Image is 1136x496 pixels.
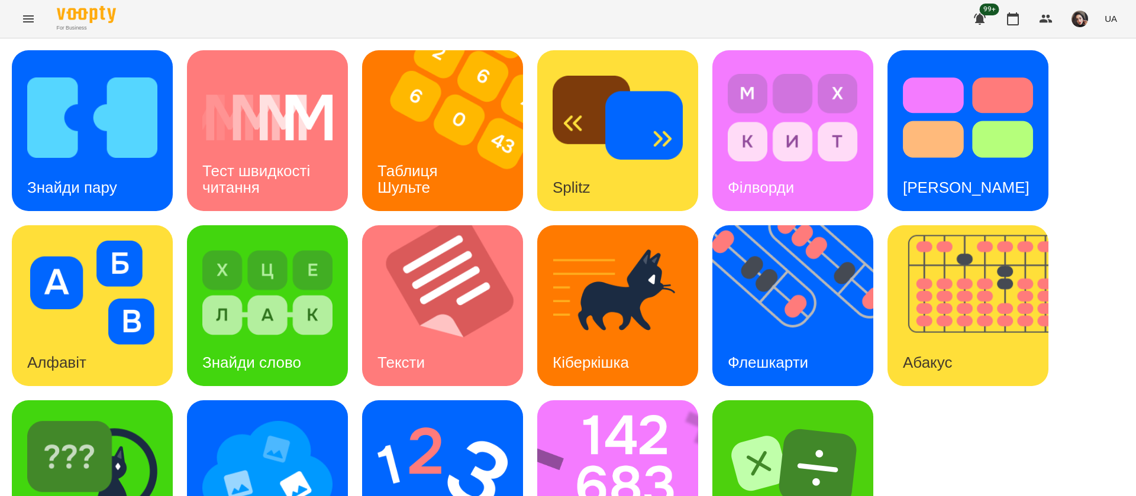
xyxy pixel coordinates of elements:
[27,179,117,196] h3: Знайди пару
[202,66,333,170] img: Тест швидкості читання
[362,50,523,211] a: Таблиця ШультеТаблиця Шульте
[728,66,858,170] img: Філворди
[187,225,348,386] a: Знайди словоЗнайди слово
[553,354,629,371] h3: Кіберкішка
[887,225,1048,386] a: АбакусАбакус
[553,66,683,170] img: Splitz
[377,354,425,371] h3: Тексти
[187,50,348,211] a: Тест швидкості читанняТест швидкості читання
[553,179,590,196] h3: Splitz
[57,6,116,23] img: Voopty Logo
[202,162,314,196] h3: Тест швидкості читання
[202,354,301,371] h3: Знайди слово
[903,354,952,371] h3: Абакус
[202,241,333,345] img: Знайди слово
[27,241,157,345] img: Алфавіт
[537,50,698,211] a: SplitzSplitz
[1105,12,1117,25] span: UA
[537,225,698,386] a: КіберкішкаКіберкішка
[12,225,173,386] a: АлфавітАлфавіт
[362,225,523,386] a: ТекстиТексти
[14,5,43,33] button: Menu
[712,225,873,386] a: ФлешкартиФлешкарти
[362,225,538,386] img: Тексти
[980,4,999,15] span: 99+
[712,225,888,386] img: Флешкарти
[728,354,808,371] h3: Флешкарти
[553,241,683,345] img: Кіберкішка
[903,179,1029,196] h3: [PERSON_NAME]
[1100,8,1122,30] button: UA
[1072,11,1088,27] img: 415cf204168fa55e927162f296ff3726.jpg
[728,179,794,196] h3: Філворди
[12,50,173,211] a: Знайди паруЗнайди пару
[903,66,1033,170] img: Тест Струпа
[57,24,116,32] span: For Business
[27,354,86,371] h3: Алфавіт
[362,50,538,211] img: Таблиця Шульте
[377,162,442,196] h3: Таблиця Шульте
[887,50,1048,211] a: Тест Струпа[PERSON_NAME]
[887,225,1063,386] img: Абакус
[27,66,157,170] img: Знайди пару
[712,50,873,211] a: ФілвордиФілворди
